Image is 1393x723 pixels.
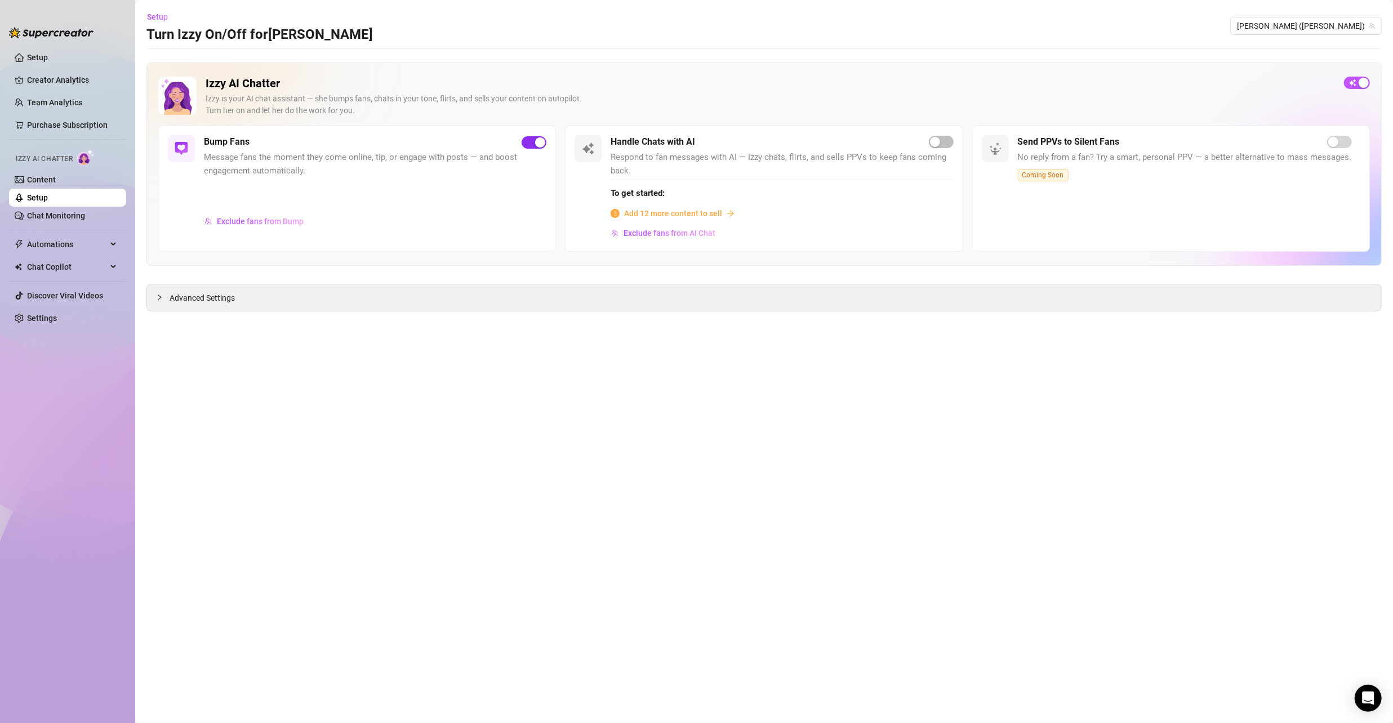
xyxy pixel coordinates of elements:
span: Respond to fan messages with AI — Izzy chats, flirts, and sells PPVs to keep fans coming back. [611,151,953,177]
div: collapsed [156,291,170,304]
a: Setup [27,53,48,62]
img: AI Chatter [77,149,95,166]
span: info-circle [611,209,620,218]
a: Content [27,175,56,184]
div: Izzy is your AI chat assistant — she bumps fans, chats in your tone, flirts, and sells your conte... [206,93,1335,117]
a: Creator Analytics [27,71,117,89]
span: No reply from a fan? Try a smart, personal PPV — a better alternative to mass messages. [1018,151,1352,164]
span: Chat Copilot [27,258,107,276]
button: Exclude fans from Bump [204,212,304,230]
img: svg%3e [581,142,595,155]
h5: Send PPVs to Silent Fans [1018,135,1120,149]
img: svg%3e [611,229,619,237]
button: Exclude fans from AI Chat [611,224,716,242]
a: Discover Viral Videos [27,291,103,300]
img: svg%3e [204,217,212,225]
span: thunderbolt [15,240,24,249]
span: Exclude fans from AI Chat [624,229,715,238]
img: Izzy AI Chatter [158,77,197,115]
h5: Bump Fans [204,135,250,149]
a: Purchase Subscription [27,116,117,134]
span: Setup [147,12,168,21]
span: Izzy AI Chatter [16,154,73,164]
img: logo-BBDzfeDw.svg [9,27,94,38]
h5: Handle Chats with AI [611,135,695,149]
div: Open Intercom Messenger [1355,685,1382,712]
span: collapsed [156,294,163,301]
span: Automations [27,235,107,253]
span: Message fans the moment they come online, tip, or engage with posts — and boost engagement automa... [204,151,546,177]
img: svg%3e [175,142,188,155]
span: Exclude fans from Bump [217,217,304,226]
strong: To get started: [611,188,665,198]
span: Add 12 more content to sell [624,207,722,220]
h3: Turn Izzy On/Off for [PERSON_NAME] [146,26,373,44]
a: Settings [27,314,57,323]
h2: Izzy AI Chatter [206,77,1335,91]
a: Team Analytics [27,98,82,107]
a: Setup [27,193,48,202]
span: arrow-right [727,209,735,217]
button: Setup [146,8,177,26]
span: Advanced Settings [170,292,235,304]
span: Natasha (natashanixx) [1237,17,1375,34]
img: svg%3e [989,142,1002,155]
img: Chat Copilot [15,263,22,271]
span: team [1369,23,1376,29]
a: Chat Monitoring [27,211,85,220]
span: Coming Soon [1018,169,1069,181]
